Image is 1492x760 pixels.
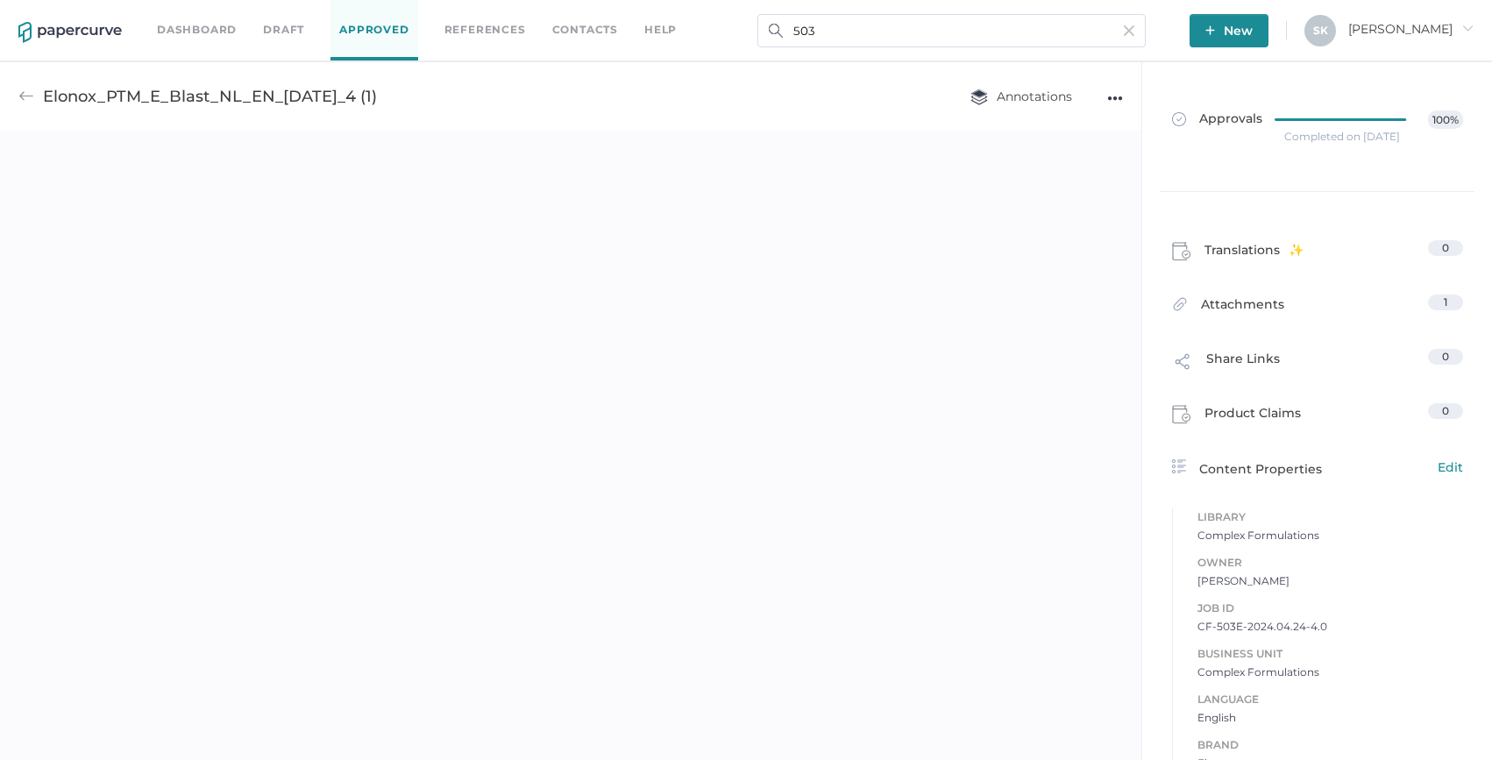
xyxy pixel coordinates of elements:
[1442,404,1449,417] span: 0
[1107,86,1123,110] div: ●●●
[644,20,677,39] div: help
[1313,24,1328,37] span: S K
[1197,664,1463,681] span: Complex Formulations
[953,80,1090,113] button: Annotations
[1204,403,1301,430] span: Product Claims
[1197,735,1463,755] span: Brand
[1172,295,1463,322] a: Attachments1
[1197,644,1463,664] span: Business Unit
[1172,351,1193,377] img: share-link-icon.af96a55c.svg
[1172,240,1463,266] a: Translations0
[1442,241,1449,254] span: 0
[1172,459,1186,473] img: content-properties-icon.34d20aed.svg
[970,89,1072,104] span: Annotations
[1204,240,1304,266] span: Translations
[1162,93,1474,160] a: Approvals100%
[1442,350,1449,363] span: 0
[1124,25,1134,36] img: cross-light-grey.10ea7ca4.svg
[1444,295,1447,309] span: 1
[970,89,988,105] img: annotation-layers.cc6d0e6b.svg
[1438,458,1463,477] span: Edit
[1197,572,1463,590] span: [PERSON_NAME]
[1461,22,1474,34] i: arrow_right
[757,14,1146,47] input: Search Workspace
[1190,14,1268,47] button: New
[1172,110,1262,130] span: Approvals
[552,20,618,39] a: Contacts
[1172,242,1191,261] img: claims-icon.71597b81.svg
[263,20,304,39] a: Draft
[1172,458,1463,479] a: Content PropertiesEdit
[18,22,122,43] img: papercurve-logo-colour.7244d18c.svg
[1205,14,1253,47] span: New
[1172,458,1463,479] div: Content Properties
[1197,527,1463,544] span: Complex Formulations
[1428,110,1462,129] span: 100%
[1172,403,1463,430] a: Product Claims0
[1197,508,1463,527] span: Library
[1197,709,1463,727] span: English
[1197,599,1463,618] span: Job ID
[1206,349,1280,382] span: Share Links
[769,24,783,38] img: search.bf03fe8b.svg
[1205,25,1215,35] img: plus-white.e19ec114.svg
[18,89,34,104] img: back-arrow-grey.72011ae3.svg
[157,20,237,39] a: Dashboard
[1172,296,1188,316] img: attachments-icon.0dd0e375.svg
[1197,690,1463,709] span: Language
[444,20,526,39] a: References
[1172,112,1186,126] img: approved-grey.341b8de9.svg
[1172,405,1191,424] img: claims-icon.71597b81.svg
[1201,295,1284,322] span: Attachments
[43,80,377,113] div: Elonox_PTM_E_Blast_NL_EN_[DATE]_4 (1)
[1348,21,1474,37] span: [PERSON_NAME]
[1197,618,1463,636] span: CF-503E-2024.04.24-4.0
[1197,553,1463,572] span: Owner
[1172,349,1463,382] a: Share Links0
